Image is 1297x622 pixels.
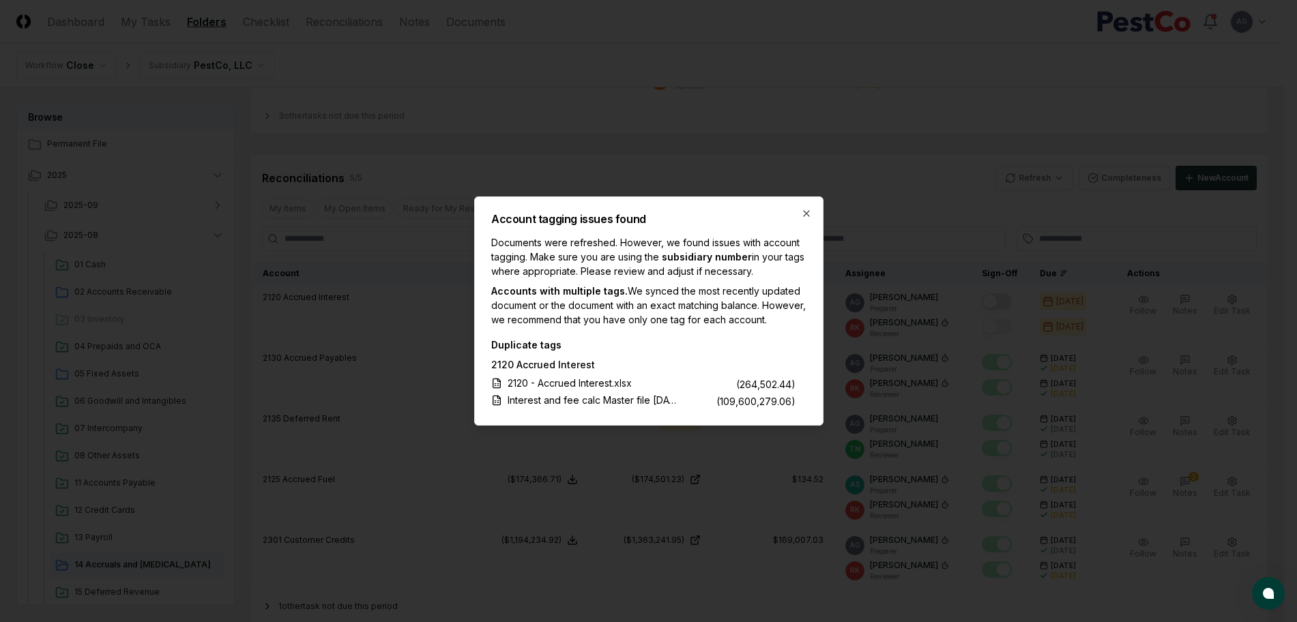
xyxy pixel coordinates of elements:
div: 2120 - Accrued Interest.xlsx [508,376,632,390]
h2: Account tagging issues found [491,213,806,224]
div: Interest and fee calc Master file [DATE].xlsx [508,393,678,407]
p: Documents were refreshed. However, we found issues with account tagging. Make sure you are using ... [491,235,806,278]
p: We synced the most recently updated document or the document with an exact matching balance. Howe... [491,284,806,327]
span: subsidiary number [662,251,752,263]
div: 2120 Accrued Interest [491,357,796,374]
div: (264,502.44) [736,377,796,391]
span: Accounts with multiple tags. [491,285,628,297]
div: Duplicate tags [491,338,796,352]
a: 2120 - Accrued Interest.xlsx [491,376,648,390]
div: (109,600,279.06) [716,394,796,409]
a: Interest and fee calc Master file [DATE].xlsx [491,393,695,407]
